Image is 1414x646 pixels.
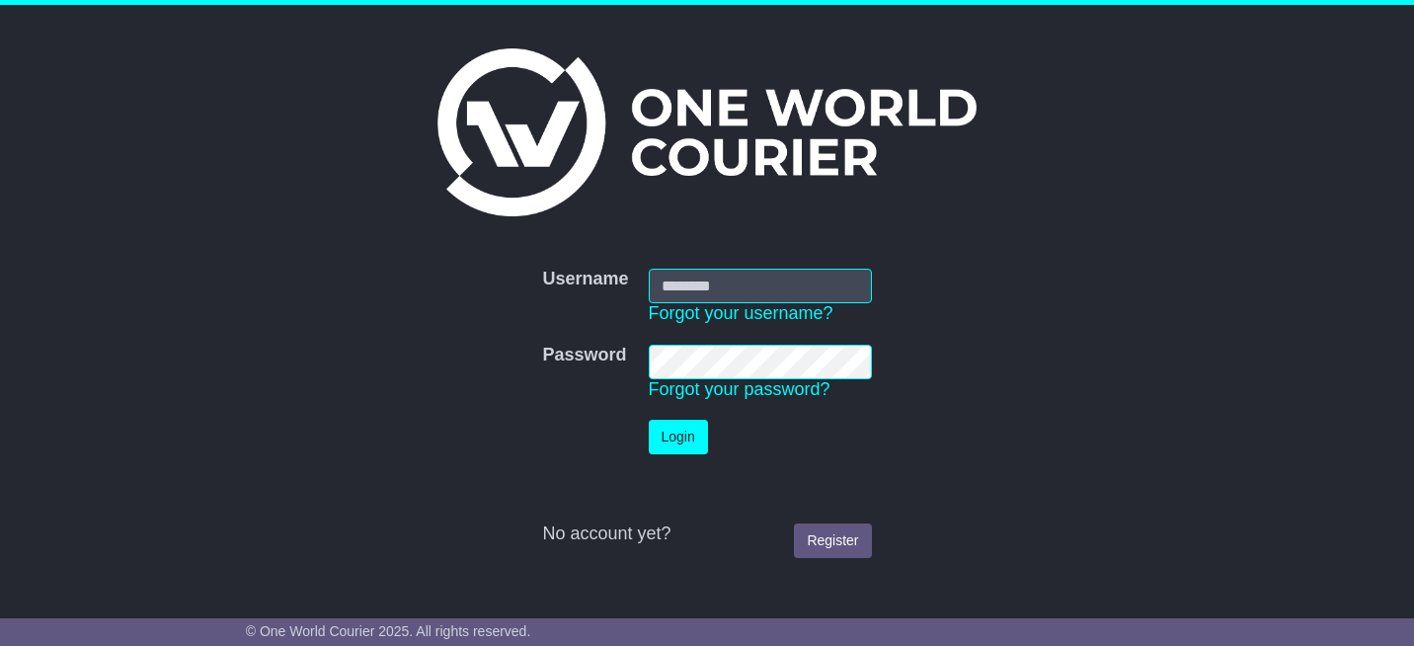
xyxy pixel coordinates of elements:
[246,623,531,639] span: © One World Courier 2025. All rights reserved.
[649,303,833,323] a: Forgot your username?
[542,269,628,290] label: Username
[649,420,708,454] button: Login
[542,524,871,545] div: No account yet?
[542,345,626,366] label: Password
[794,524,871,558] a: Register
[649,379,830,399] a: Forgot your password?
[437,48,977,216] img: One World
